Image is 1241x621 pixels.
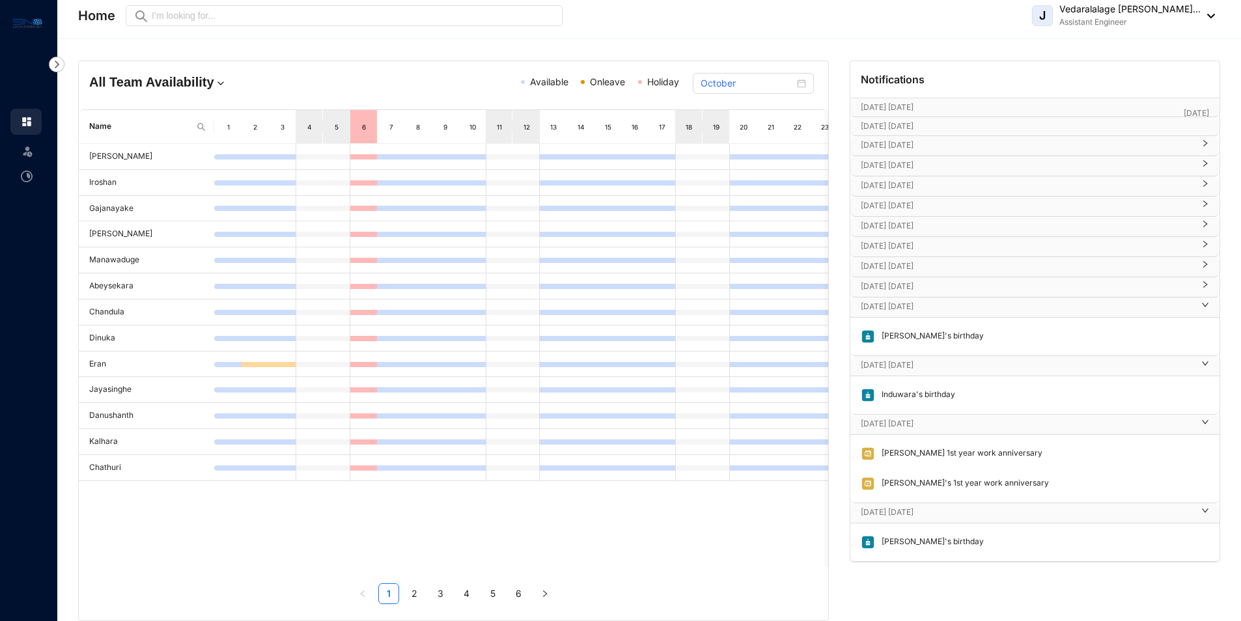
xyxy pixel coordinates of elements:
[576,120,586,133] div: 14
[79,403,214,429] td: Danushanth
[792,120,803,133] div: 22
[1201,165,1209,167] span: right
[850,356,1220,376] div: [DATE] [DATE]
[861,417,1193,430] p: [DATE] [DATE]
[548,120,559,133] div: 13
[21,145,34,158] img: leave-unselected.2934df6273408c3f84d9.svg
[657,120,667,133] div: 17
[861,388,875,402] img: birthday.63217d55a54455b51415ef6ca9a78895.svg
[820,120,830,133] div: 23
[79,170,214,196] td: Iroshan
[738,120,749,133] div: 20
[440,120,451,133] div: 9
[530,76,568,87] span: Available
[875,476,1049,491] p: [PERSON_NAME]'s 1st year work anniversary
[89,120,191,133] span: Name
[603,120,613,133] div: 15
[457,584,477,603] a: 4
[359,590,367,598] span: left
[1201,512,1209,514] span: right
[250,120,260,133] div: 2
[352,583,373,604] button: left
[79,273,214,299] td: Abeysekara
[861,506,1193,519] p: [DATE] [DATE]
[861,139,1193,152] p: [DATE] [DATE]
[861,179,1193,192] p: [DATE] [DATE]
[630,120,640,133] div: 16
[331,120,342,133] div: 5
[850,117,1220,135] div: [DATE] [DATE][DATE]
[1201,365,1209,367] span: right
[404,583,425,604] li: 2
[684,120,694,133] div: 18
[79,429,214,455] td: Kalhara
[850,156,1220,176] div: [DATE] [DATE]
[352,583,373,604] li: Previous Page
[413,120,423,133] div: 8
[304,120,314,133] div: 4
[701,76,794,90] input: Select month
[1184,107,1209,120] p: [DATE]
[494,120,505,133] div: 11
[1059,3,1201,16] p: Vedaralalage [PERSON_NAME]...
[79,455,214,481] td: Chathuri
[850,197,1220,216] div: [DATE] [DATE]
[277,120,288,133] div: 3
[850,257,1220,277] div: [DATE] [DATE]
[10,109,42,135] li: Home
[152,8,555,23] input: I’m looking for...
[1039,10,1046,21] span: J
[861,359,1193,372] p: [DATE] [DATE]
[766,120,776,133] div: 21
[1059,16,1201,29] p: Assistant Engineer
[509,584,529,603] a: 6
[861,240,1193,253] p: [DATE] [DATE]
[861,101,1184,114] p: [DATE] [DATE]
[861,120,1184,133] p: [DATE] [DATE]
[861,535,875,549] img: birthday.63217d55a54455b51415ef6ca9a78895.svg
[861,329,875,344] img: birthday.63217d55a54455b51415ef6ca9a78895.svg
[850,217,1220,236] div: [DATE] [DATE]
[21,171,33,182] img: time-attendance-unselected.8aad090b53826881fffb.svg
[1201,306,1209,309] span: right
[483,584,503,603] a: 5
[78,7,115,25] p: Home
[1201,205,1209,208] span: right
[13,16,42,31] img: logo
[647,76,679,87] span: Holiday
[405,584,425,603] a: 2
[861,476,875,491] img: anniversary.d4fa1ee0abd6497b2d89d817e415bd57.svg
[875,388,955,402] p: Induwara's birthday
[850,503,1220,523] div: [DATE] [DATE]
[861,219,1193,232] p: [DATE] [DATE]
[1201,225,1209,228] span: right
[79,352,214,378] td: Eran
[10,163,42,189] li: Time Attendance
[79,299,214,325] td: Chandula
[79,377,214,403] td: Jayasinghe
[386,120,397,133] div: 7
[196,122,206,132] img: search.8ce656024d3affaeffe32e5b30621cb7.svg
[590,76,625,87] span: Onleave
[861,280,1193,293] p: [DATE] [DATE]
[359,120,369,133] div: 6
[861,300,1193,313] p: [DATE] [DATE]
[522,120,532,133] div: 12
[1201,14,1215,18] img: dropdown-black.8e83cc76930a90b1a4fdb6d089b7bf3a.svg
[850,98,1220,117] div: [DATE] [DATE][DATE]
[1201,245,1209,248] span: right
[223,120,234,133] div: 1
[79,247,214,273] td: Manawaduge
[79,144,214,170] td: [PERSON_NAME]
[850,415,1220,434] div: [DATE] [DATE]
[861,447,875,461] img: anniversary.d4fa1ee0abd6497b2d89d817e415bd57.svg
[79,221,214,247] td: [PERSON_NAME]
[861,159,1193,172] p: [DATE] [DATE]
[379,584,398,603] a: 1
[467,120,478,133] div: 10
[850,277,1220,297] div: [DATE] [DATE]
[875,535,984,549] p: [PERSON_NAME]'s birthday
[861,72,925,87] p: Notifications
